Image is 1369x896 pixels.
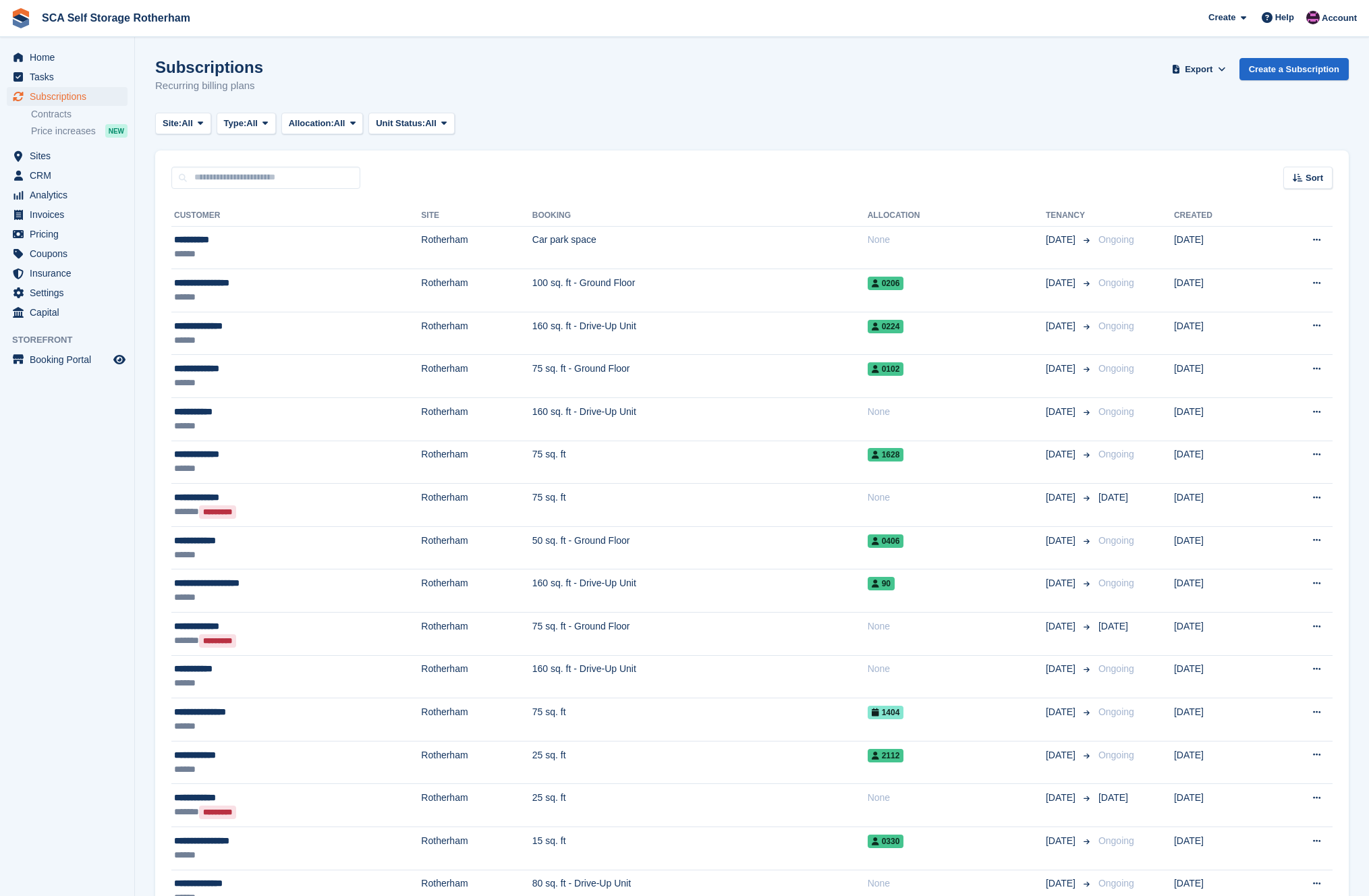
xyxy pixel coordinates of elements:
[7,225,128,244] a: menu
[30,205,111,224] span: Invoices
[171,205,421,227] th: Customer
[532,355,868,398] td: 75 sq. ft - Ground Floor
[1275,11,1294,24] span: Help
[868,791,1046,805] div: None
[421,398,532,441] td: Rotherham
[532,269,868,312] td: 100 sq. ft - Ground Floor
[1098,234,1134,245] span: Ongoing
[868,448,904,461] span: 1628
[111,352,128,368] a: Preview store
[1174,355,1266,398] td: [DATE]
[1046,233,1078,247] span: [DATE]
[1046,205,1093,227] th: Tenancy
[7,283,128,302] a: menu
[289,117,334,130] span: Allocation:
[532,398,868,441] td: 160 sq. ft - Drive-Up Unit
[1098,277,1134,288] span: Ongoing
[868,405,1046,419] div: None
[1169,58,1229,80] button: Export
[868,662,1046,676] div: None
[246,117,258,130] span: All
[1046,405,1078,419] span: [DATE]
[532,205,868,227] th: Booking
[1046,491,1078,505] span: [DATE]
[868,320,904,333] span: 0224
[30,244,111,263] span: Coupons
[1046,791,1078,805] span: [DATE]
[163,117,181,130] span: Site:
[532,569,868,613] td: 160 sq. ft - Drive-Up Unit
[1098,792,1128,803] span: [DATE]
[421,312,532,355] td: Rotherham
[1098,449,1134,459] span: Ongoing
[421,526,532,569] td: Rotherham
[868,534,904,548] span: 0406
[1174,569,1266,613] td: [DATE]
[532,441,868,484] td: 75 sq. ft
[1098,492,1128,503] span: [DATE]
[1174,398,1266,441] td: [DATE]
[30,166,111,185] span: CRM
[1174,269,1266,312] td: [DATE]
[1098,706,1134,717] span: Ongoing
[1098,406,1134,417] span: Ongoing
[30,350,111,369] span: Booking Portal
[421,441,532,484] td: Rotherham
[7,264,128,283] a: menu
[12,333,134,347] span: Storefront
[1185,63,1212,76] span: Export
[181,117,193,130] span: All
[425,117,437,130] span: All
[1174,312,1266,355] td: [DATE]
[1174,205,1266,227] th: Created
[421,698,532,741] td: Rotherham
[1322,11,1357,25] span: Account
[868,277,904,290] span: 0206
[868,876,1046,891] div: None
[30,283,111,302] span: Settings
[1046,748,1078,762] span: [DATE]
[7,48,128,67] a: menu
[1046,705,1078,719] span: [DATE]
[421,741,532,784] td: Rotherham
[30,225,111,244] span: Pricing
[1046,276,1078,290] span: [DATE]
[7,67,128,86] a: menu
[376,117,425,130] span: Unit Status:
[7,166,128,185] a: menu
[532,698,868,741] td: 75 sq. ft
[1046,876,1078,891] span: [DATE]
[1098,835,1134,846] span: Ongoing
[30,146,111,165] span: Sites
[1174,613,1266,656] td: [DATE]
[217,113,276,135] button: Type: All
[532,655,868,698] td: 160 sq. ft - Drive-Up Unit
[1098,363,1134,374] span: Ongoing
[532,827,868,870] td: 15 sq. ft
[868,706,904,719] span: 1404
[30,67,111,86] span: Tasks
[1098,878,1134,889] span: Ongoing
[7,146,128,165] a: menu
[7,350,128,369] a: menu
[1046,576,1078,590] span: [DATE]
[334,117,345,130] span: All
[421,655,532,698] td: Rotherham
[1046,362,1078,376] span: [DATE]
[868,233,1046,247] div: None
[532,226,868,269] td: Car park space
[421,355,532,398] td: Rotherham
[1046,834,1078,848] span: [DATE]
[155,78,263,94] p: Recurring billing plans
[1046,319,1078,333] span: [DATE]
[868,491,1046,505] div: None
[1306,171,1323,185] span: Sort
[1098,663,1134,674] span: Ongoing
[532,312,868,355] td: 160 sq. ft - Drive-Up Unit
[1239,58,1349,80] a: Create a Subscription
[1046,534,1078,548] span: [DATE]
[224,117,247,130] span: Type:
[868,362,904,376] span: 0102
[532,741,868,784] td: 25 sq. ft
[30,48,111,67] span: Home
